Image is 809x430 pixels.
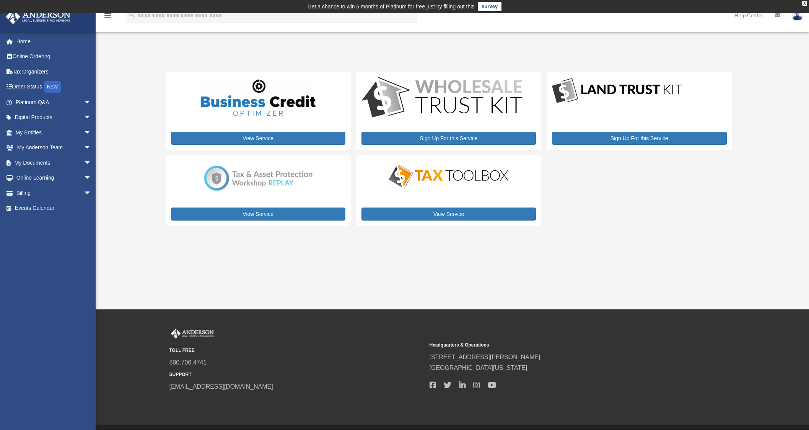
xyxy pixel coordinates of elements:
[169,371,424,379] small: SUPPORT
[84,140,99,156] span: arrow_drop_down
[84,185,99,201] span: arrow_drop_down
[430,341,684,349] small: Headquarters & Operations
[169,347,424,355] small: TOLL FREE
[361,208,536,221] a: View Service
[84,95,99,110] span: arrow_drop_down
[430,354,540,360] a: [STREET_ADDRESS][PERSON_NAME]
[3,9,73,24] img: Anderson Advisors Platinum Portal
[5,201,103,216] a: Events Calendar
[5,125,103,140] a: My Entitiesarrow_drop_down
[792,10,803,21] img: User Pic
[171,208,345,221] a: View Service
[84,125,99,141] span: arrow_drop_down
[169,383,273,390] a: [EMAIL_ADDRESS][DOMAIN_NAME]
[84,170,99,186] span: arrow_drop_down
[5,185,103,201] a: Billingarrow_drop_down
[5,95,103,110] a: Platinum Q&Aarrow_drop_down
[430,365,527,371] a: [GEOGRAPHIC_DATA][US_STATE]
[5,155,103,170] a: My Documentsarrow_drop_down
[5,49,103,64] a: Online Ordering
[361,132,536,145] a: Sign Up For this Service
[44,81,61,93] div: NEW
[84,155,99,171] span: arrow_drop_down
[5,140,103,155] a: My Anderson Teamarrow_drop_down
[361,77,522,119] img: WS-Trust-Kit-lgo-1.jpg
[802,1,807,6] div: close
[5,64,103,79] a: Tax Organizers
[5,79,103,95] a: Order StatusNEW
[169,359,207,366] a: 800.706.4741
[84,110,99,126] span: arrow_drop_down
[552,132,726,145] a: Sign Up For this Service
[5,34,103,49] a: Home
[128,10,136,19] i: search
[171,132,345,145] a: View Service
[103,13,112,20] a: menu
[308,2,475,11] div: Get a chance to win 6 months of Platinum for free just by filling out this
[552,77,682,105] img: LandTrust_lgo-1.jpg
[5,170,103,186] a: Online Learningarrow_drop_down
[169,329,215,338] img: Anderson Advisors Platinum Portal
[103,11,112,20] i: menu
[5,110,99,125] a: Digital Productsarrow_drop_down
[478,2,501,11] a: survey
